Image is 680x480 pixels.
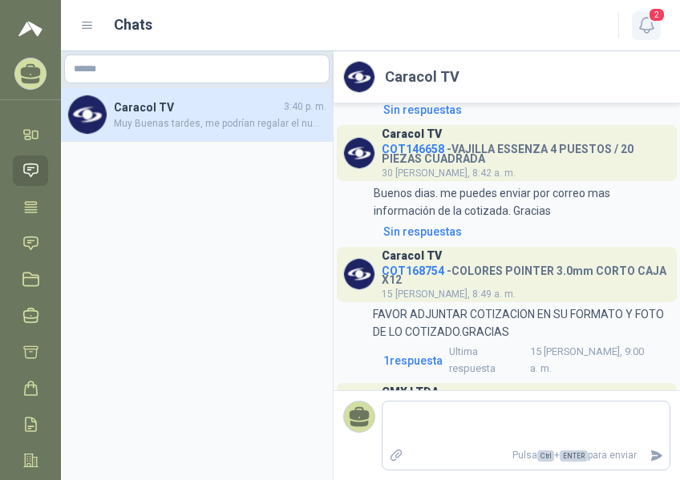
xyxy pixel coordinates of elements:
[648,7,666,22] span: 2
[344,62,374,92] img: Company Logo
[61,88,333,142] a: Company LogoCaracol TV3:40 p. m.Muy Buenas tardes, me podrían regalar el numero de referencia, pa...
[374,184,670,220] p: Buenos dias. me puedes enviar por correo mas información de la cotizada. Gracias
[385,66,459,88] h2: Caracol TV
[449,344,667,377] span: 15 [PERSON_NAME], 9:00 a. m.
[380,344,670,377] a: 1respuestaUltima respuesta15 [PERSON_NAME], 9:00 a. m.
[344,138,374,168] img: Company Logo
[382,388,439,397] h3: CMX LTDA
[537,450,554,462] span: Ctrl
[114,14,152,36] h1: Chats
[382,252,442,260] h3: Caracol TV
[284,99,326,115] span: 3:40 p. m.
[560,450,588,462] span: ENTER
[382,260,670,284] h4: - COLORES POINTER 3.0mm CORTO CAJA X12
[382,130,442,139] h3: Caracol TV
[632,11,661,40] button: 2
[114,99,281,116] h4: Caracol TV
[373,305,670,341] p: FAVOR ADJUNTAR COTIZACION EN SU FORMATO Y FOTO DE LO COTIZADO.GRACIAS
[344,259,374,289] img: Company Logo
[382,143,444,155] span: COT146658
[114,116,326,131] span: Muy Buenas tardes, me podrían regalar el numero de referencia, para cotizar la correcta, muchas g...
[382,167,516,179] span: 30 [PERSON_NAME], 8:42 a. m.
[449,344,527,377] span: Ultima respuesta
[68,95,107,134] img: Company Logo
[410,442,644,470] p: Pulsa + para enviar
[382,264,444,277] span: COT168754
[383,101,462,119] div: Sin respuestas
[380,223,670,240] a: Sin respuestas
[383,352,443,369] span: 1 respuesta
[643,442,670,470] button: Enviar
[382,442,410,470] label: Adjuntar archivos
[382,139,670,163] h4: - VAJILLA ESSENZA 4 PUESTOS / 20 PIEZAS CUADRADA
[18,19,42,38] img: Logo peakr
[383,223,462,240] div: Sin respuestas
[380,101,670,119] a: Sin respuestas
[382,288,516,300] span: 15 [PERSON_NAME], 8:49 a. m.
